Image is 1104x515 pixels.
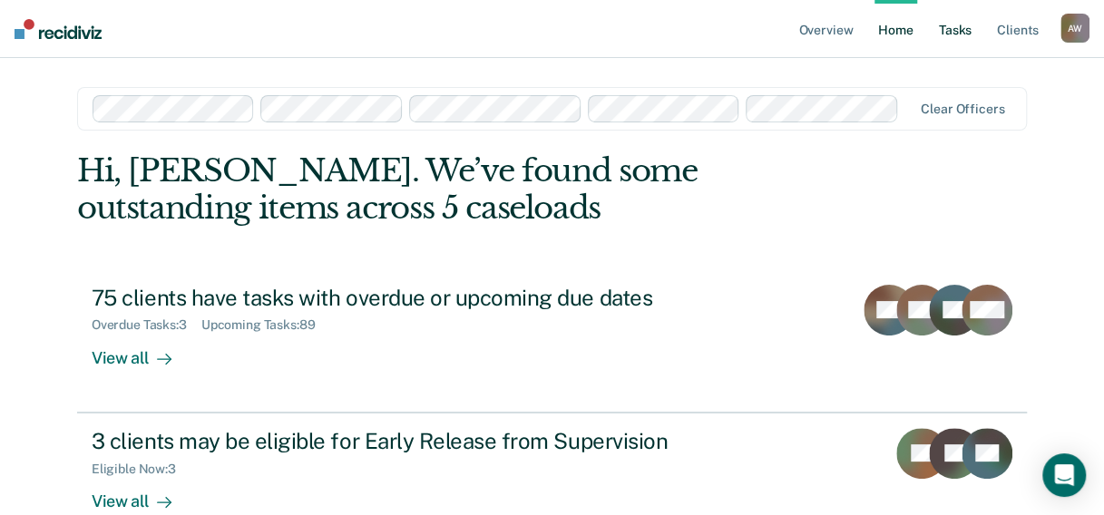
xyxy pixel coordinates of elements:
a: 75 clients have tasks with overdue or upcoming due datesOverdue Tasks:3Upcoming Tasks:89View all [77,270,1027,413]
div: View all [92,333,193,368]
div: View all [92,476,193,511]
img: Recidiviz [15,19,102,39]
div: Hi, [PERSON_NAME]. We’ve found some outstanding items across 5 caseloads [77,152,837,227]
div: 3 clients may be eligible for Early Release from Supervision [92,428,728,454]
button: AW [1060,14,1089,43]
div: Overdue Tasks : 3 [92,317,201,333]
div: Upcoming Tasks : 89 [201,317,330,333]
div: Eligible Now : 3 [92,462,191,477]
div: Open Intercom Messenger [1042,453,1086,497]
div: 75 clients have tasks with overdue or upcoming due dates [92,285,728,311]
div: Clear officers [921,102,1004,117]
div: A W [1060,14,1089,43]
